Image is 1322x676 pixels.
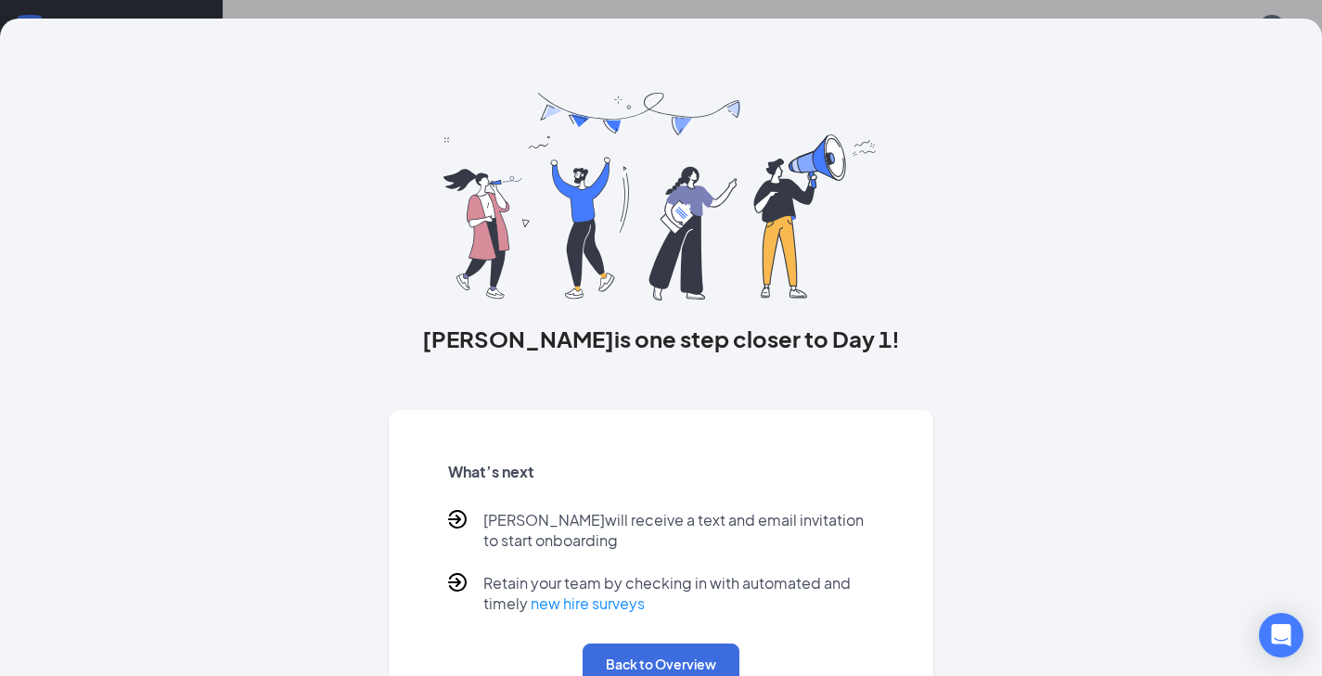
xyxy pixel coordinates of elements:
[443,93,879,300] img: you are all set
[483,573,874,614] p: Retain your team by checking in with automated and timely
[448,462,874,482] h5: What’s next
[389,323,933,354] h3: [PERSON_NAME] is one step closer to Day 1!
[483,510,874,551] p: [PERSON_NAME] will receive a text and email invitation to start onboarding
[1259,613,1303,657] div: Open Intercom Messenger
[531,593,645,613] a: new hire surveys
